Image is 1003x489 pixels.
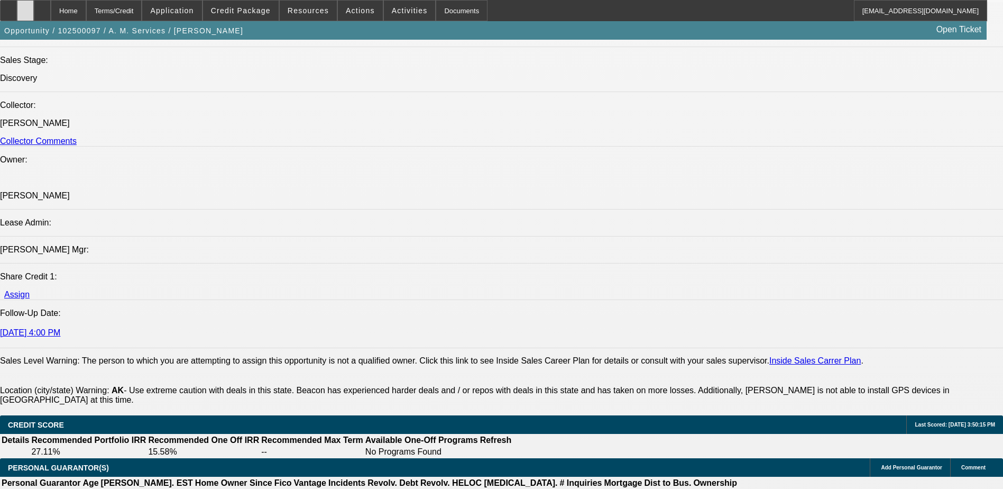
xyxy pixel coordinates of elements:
b: Revolv. Debt [367,478,418,487]
th: Details [1,435,30,446]
b: Age [82,478,98,487]
span: Credit Package [211,6,271,15]
span: Last Scored: [DATE] 3:50:15 PM [915,422,995,428]
button: Application [142,1,201,21]
span: Actions [346,6,375,15]
b: Personal Guarantor [2,478,80,487]
label: The person to which you are attempting to assign this opportunity is not a qualified owner. Click... [82,356,863,365]
td: No Programs Found [365,447,479,457]
b: Mortgage [604,478,642,487]
b: Fico [274,478,292,487]
span: Add Personal Guarantor [881,465,942,470]
th: Refresh [480,435,512,446]
b: # Inquiries [559,478,602,487]
span: CREDIT SCORE [8,421,64,429]
span: Activities [392,6,428,15]
span: PERSONAL GUARANTOR(S) [8,464,109,472]
a: Assign [4,290,30,299]
button: Activities [384,1,436,21]
span: Application [150,6,194,15]
td: 27.11% [31,447,146,457]
b: Dist to Bus. [645,478,692,487]
a: Open Ticket [932,21,986,39]
b: AK [112,386,124,395]
span: Comment [961,465,986,470]
button: Resources [280,1,337,21]
b: Incidents [328,478,365,487]
span: Opportunity / 102500097 / A. M. Services / [PERSON_NAME] [4,26,243,35]
b: Ownership [693,478,737,487]
b: Revolv. HELOC [MEDICAL_DATA]. [420,478,558,487]
button: Actions [338,1,383,21]
b: [PERSON_NAME]. EST [101,478,193,487]
th: Recommended Portfolio IRR [31,435,146,446]
td: -- [261,447,364,457]
button: Credit Package [203,1,279,21]
th: Recommended One Off IRR [148,435,260,446]
b: Home Owner Since [195,478,272,487]
a: Inside Sales Carrer Plan [769,356,861,365]
th: Available One-Off Programs [365,435,479,446]
td: 15.58% [148,447,260,457]
th: Recommended Max Term [261,435,364,446]
b: Vantage [294,478,326,487]
span: Resources [288,6,329,15]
